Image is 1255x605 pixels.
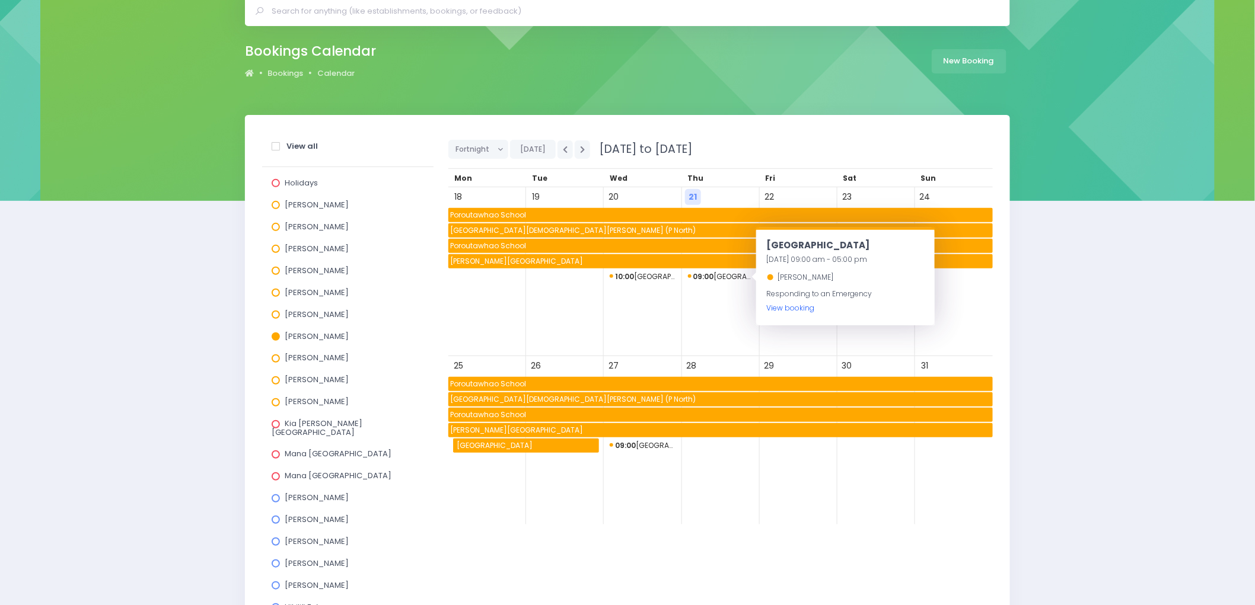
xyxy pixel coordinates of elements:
span: [PERSON_NAME] [285,514,349,525]
span: Halcombe Primary School [455,438,599,453]
button: [DATE] [510,140,556,159]
span: Mana [GEOGRAPHIC_DATA] [285,448,391,459]
input: Search for anything (like establishments, bookings, or feedback) [272,2,993,20]
strong: View all [286,140,318,152]
span: [PERSON_NAME] [285,331,349,342]
span: 22 [762,189,778,205]
span: Kia [PERSON_NAME][GEOGRAPHIC_DATA] [272,418,362,437]
span: [PERSON_NAME] [285,558,349,569]
span: Tue [532,173,547,183]
span: Holidays [285,177,318,188]
span: 20 [606,189,622,205]
span: 21 [685,189,701,205]
span: 23 [839,189,855,205]
span: 24 [917,189,933,205]
span: Poroutawhao School [448,408,992,422]
div: [DATE] 09:00 am - 05:00 pm [767,252,924,267]
span: Our Lady of Lourdes School (P North) [448,223,992,238]
span: Poroutawhao School [448,239,992,253]
span: Glen Oroua School [448,423,992,437]
strong: 10:00 [615,271,634,281]
span: [PERSON_NAME] [285,352,349,363]
span: Mana [GEOGRAPHIC_DATA] [285,470,391,481]
span: [PERSON_NAME] [285,243,349,254]
span: [PERSON_NAME] [285,492,349,503]
span: Our Lady of Lourdes School (P North) [448,392,992,406]
span: [PERSON_NAME] [285,199,349,210]
span: [PERSON_NAME] [285,396,349,407]
span: [PERSON_NAME] [285,221,349,232]
span: Ohau School [610,438,676,453]
span: 30 [839,358,855,374]
span: Brunswick School [688,270,754,284]
span: 19 [528,189,544,205]
span: 25 [450,358,466,374]
span: 27 [606,358,622,374]
h2: Bookings Calendar [245,43,376,59]
span: Responding to an Emergency [767,289,872,313]
span: [PERSON_NAME] [285,265,349,276]
span: [DATE] to [DATE] [592,141,692,157]
span: Poroutawhao School [448,208,992,222]
span: 26 [528,358,544,374]
span: [PERSON_NAME] [285,309,349,320]
button: Fortnight [448,140,508,159]
span: Wed [610,173,627,183]
strong: 09:00 [693,271,714,281]
span: [GEOGRAPHIC_DATA] [767,239,870,251]
span: Glen Oroua School [448,254,992,268]
a: View booking [767,303,815,313]
span: [PERSON_NAME] [285,287,349,298]
span: [PERSON_NAME] [285,580,349,591]
span: Poroutawhao School [448,377,992,391]
strong: 09:00 [615,440,636,450]
span: Fortnight [456,140,492,158]
span: Sat [843,173,857,183]
span: Mon [454,173,472,183]
span: Thu [688,173,704,183]
span: 28 [684,358,700,374]
span: Fri [766,173,776,183]
span: [PERSON_NAME] [285,536,349,547]
span: [PERSON_NAME] [285,374,349,385]
a: Bookings [268,68,304,79]
span: 29 [762,358,778,374]
a: New Booking [932,49,1006,73]
span: Sun [921,173,937,183]
span: 18 [450,189,466,205]
span: Tinui School [610,270,676,284]
span: 31 [917,358,933,374]
a: Calendar [317,68,355,79]
span: [PERSON_NAME] [778,272,834,282]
